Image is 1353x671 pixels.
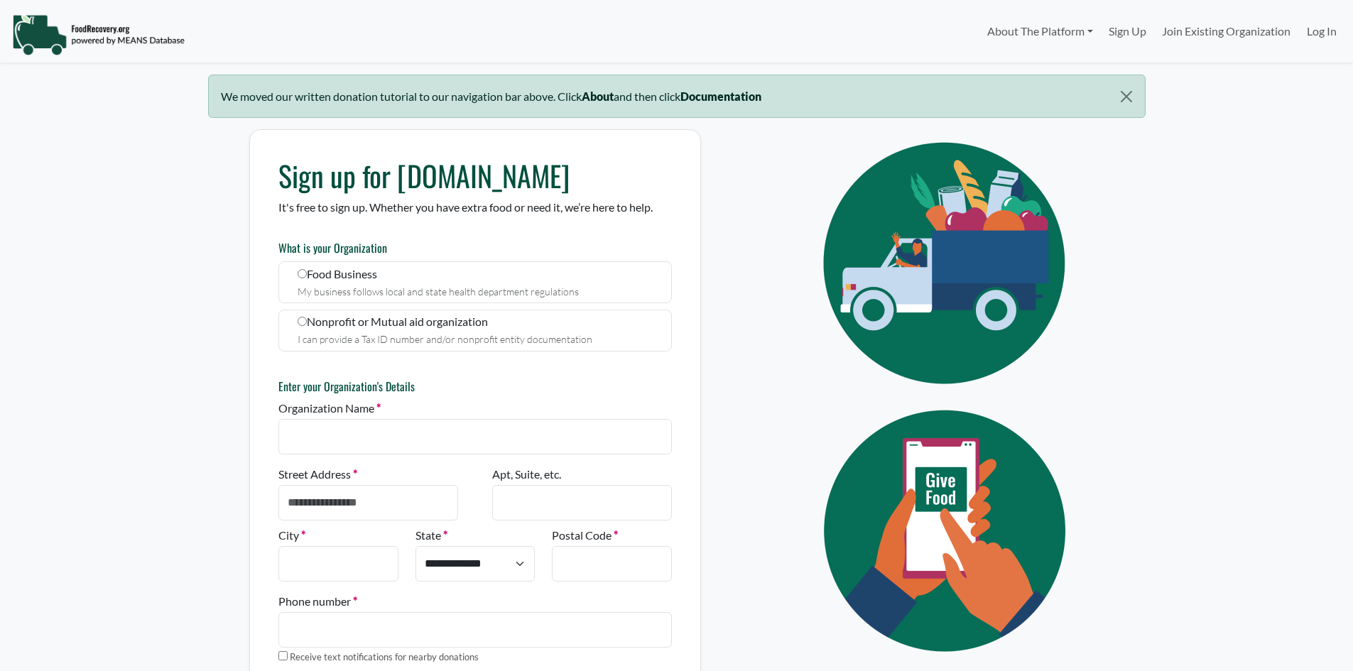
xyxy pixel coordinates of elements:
h6: What is your Organization [278,241,672,255]
div: We moved our written donation tutorial to our navigation bar above. Click and then click [208,75,1146,118]
a: Join Existing Organization [1154,17,1298,45]
a: Log In [1299,17,1344,45]
input: Nonprofit or Mutual aid organization I can provide a Tax ID number and/or nonprofit entity docume... [298,317,307,326]
label: State [415,527,447,544]
img: NavigationLogo_FoodRecovery-91c16205cd0af1ed486a0f1a7774a6544ea792ac00100771e7dd3ec7c0e58e41.png [12,13,185,56]
label: City [278,527,305,544]
label: Organization Name [278,400,381,417]
a: Sign Up [1101,17,1154,45]
label: Postal Code [552,527,618,544]
small: My business follows local and state health department regulations [298,285,579,298]
label: Nonprofit or Mutual aid organization [278,310,672,351]
label: Phone number [278,593,357,610]
label: Food Business [278,261,672,303]
img: Eye Icon [791,129,1104,397]
img: Eye Icon [791,397,1104,665]
b: About [582,89,614,103]
label: Street Address [278,466,357,483]
b: Documentation [680,89,761,103]
input: Food Business My business follows local and state health department regulations [298,269,307,278]
label: Apt, Suite, etc. [492,466,561,483]
label: Receive text notifications for nearby donations [290,650,479,665]
button: Close [1108,75,1144,118]
h1: Sign up for [DOMAIN_NAME] [278,158,672,192]
h6: Enter your Organization's Details [278,380,672,393]
small: I can provide a Tax ID number and/or nonprofit entity documentation [298,333,592,345]
a: About The Platform [979,17,1100,45]
p: It's free to sign up. Whether you have extra food or need it, we’re here to help. [278,199,672,216]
